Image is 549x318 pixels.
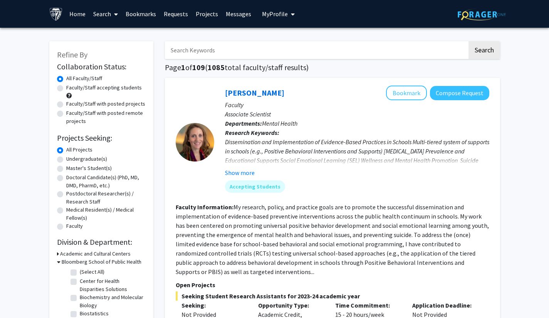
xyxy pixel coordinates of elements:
[89,0,122,27] a: Search
[57,237,146,247] h2: Division & Department:
[66,146,92,154] label: All Projects
[225,168,255,177] button: Show more
[208,62,225,72] span: 1085
[225,100,489,109] p: Faculty
[122,0,160,27] a: Bookmarks
[80,268,104,276] label: (Select All)
[66,155,107,163] label: Undergraduate(s)
[262,119,297,127] span: Mental Health
[66,206,146,222] label: Medical Resident(s) / Medical Fellow(s)
[62,258,141,266] h3: Bloomberg School of Public Health
[160,0,192,27] a: Requests
[335,301,401,310] p: Time Commitment:
[66,190,146,206] label: Postdoctoral Researcher(s) / Research Staff
[66,100,145,108] label: Faculty/Staff with posted projects
[57,50,87,59] span: Refine By
[6,283,33,312] iframe: Chat
[225,88,284,98] a: [PERSON_NAME]
[181,301,247,310] p: Seeking:
[66,74,102,82] label: All Faculty/Staff
[57,133,146,143] h2: Projects Seeking:
[57,62,146,71] h2: Collaboration Status:
[225,137,489,174] div: Dissemination and Implementation of Evidence-Based Practices in Schools Multi-tiered system of su...
[80,277,144,293] label: Center for Health Disparities Solutions
[176,291,489,301] span: Seeking Student Research Assistants for 2023-24 academic year
[412,301,478,310] p: Application Deadline:
[66,109,146,125] label: Faculty/Staff with posted remote projects
[66,84,142,92] label: Faculty/Staff accepting students
[80,293,144,310] label: Biochemistry and Molecular Biology
[386,86,427,100] button: Add Elise Pas to Bookmarks
[49,7,63,21] img: Johns Hopkins University Logo
[430,86,489,100] button: Compose Request to Elise Pas
[65,0,89,27] a: Home
[192,62,205,72] span: 109
[225,119,262,127] b: Departments:
[60,250,131,258] h3: Academic and Cultural Centers
[225,109,489,119] p: Associate Scientist
[181,62,185,72] span: 1
[468,41,500,59] button: Search
[222,0,255,27] a: Messages
[66,222,83,230] label: Faculty
[225,129,279,136] b: Research Keywords:
[262,10,288,18] span: My Profile
[80,310,109,318] label: Biostatistics
[258,301,324,310] p: Opportunity Type:
[165,41,467,59] input: Search Keywords
[225,180,285,193] mat-chip: Accepting Students
[176,280,489,289] p: Open Projects
[458,8,506,20] img: ForagerOne Logo
[66,164,112,172] label: Master's Student(s)
[176,203,233,211] b: Faculty Information:
[176,203,489,276] fg-read-more: My research, policy, and practice goals are to promote the successful dissemination and implement...
[165,63,500,72] h1: Page of ( total faculty/staff results)
[192,0,222,27] a: Projects
[66,173,146,190] label: Doctoral Candidate(s) (PhD, MD, DMD, PharmD, etc.)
